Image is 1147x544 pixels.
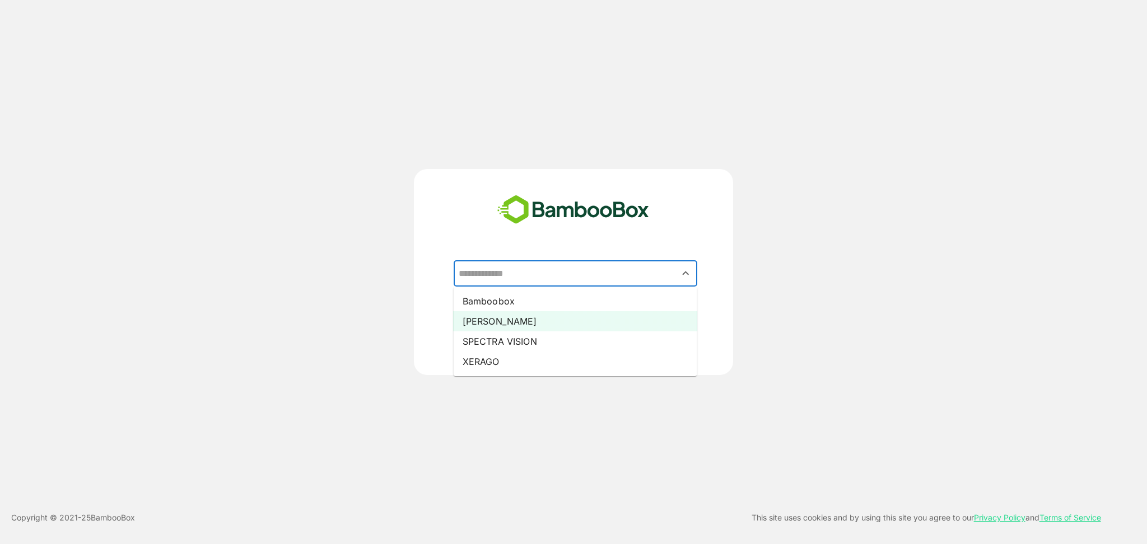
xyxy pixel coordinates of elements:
[752,511,1101,524] p: This site uses cookies and by using this site you agree to our and
[11,511,135,524] p: Copyright © 2021- 25 BambooBox
[454,311,697,331] li: [PERSON_NAME]
[454,331,697,351] li: SPECTRA VISION
[1039,513,1101,522] a: Terms of Service
[678,266,693,281] button: Close
[974,513,1025,522] a: Privacy Policy
[454,351,697,372] li: XERAGO
[454,291,697,311] li: Bamboobox
[491,191,655,228] img: bamboobox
